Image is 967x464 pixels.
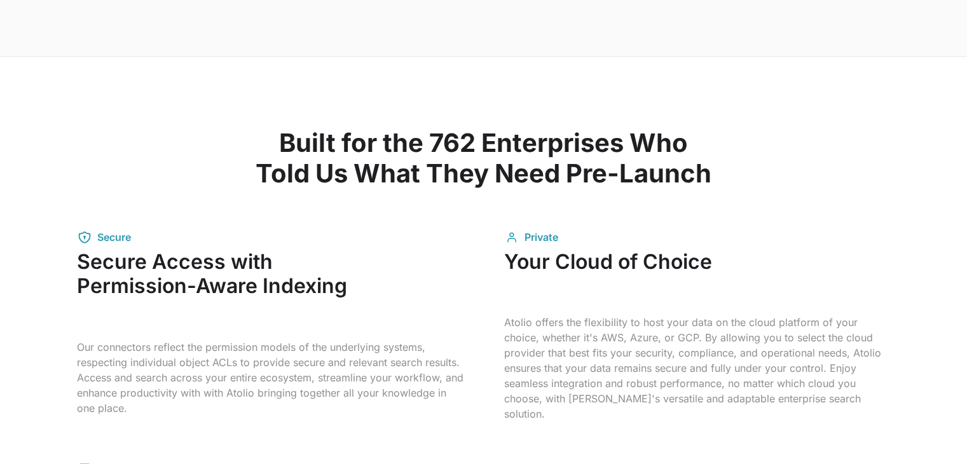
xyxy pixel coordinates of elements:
h3: Your Cloud of Choice [504,250,891,299]
iframe: Chat Widget [903,403,967,464]
p: Our connectors reflect the permission models of the underlying systems, respecting individual obj... [77,339,463,416]
h2: Built for the 762 Enterprises Who Told Us What They Need Pre-Launch [77,128,891,189]
div: Private [525,229,558,245]
h3: Secure Access with Permission-Aware Indexing [77,250,463,324]
div: Secure [97,229,131,245]
p: Atolio offers the flexibility to host your data on the cloud platform of your choice, whether it'... [504,315,891,421]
